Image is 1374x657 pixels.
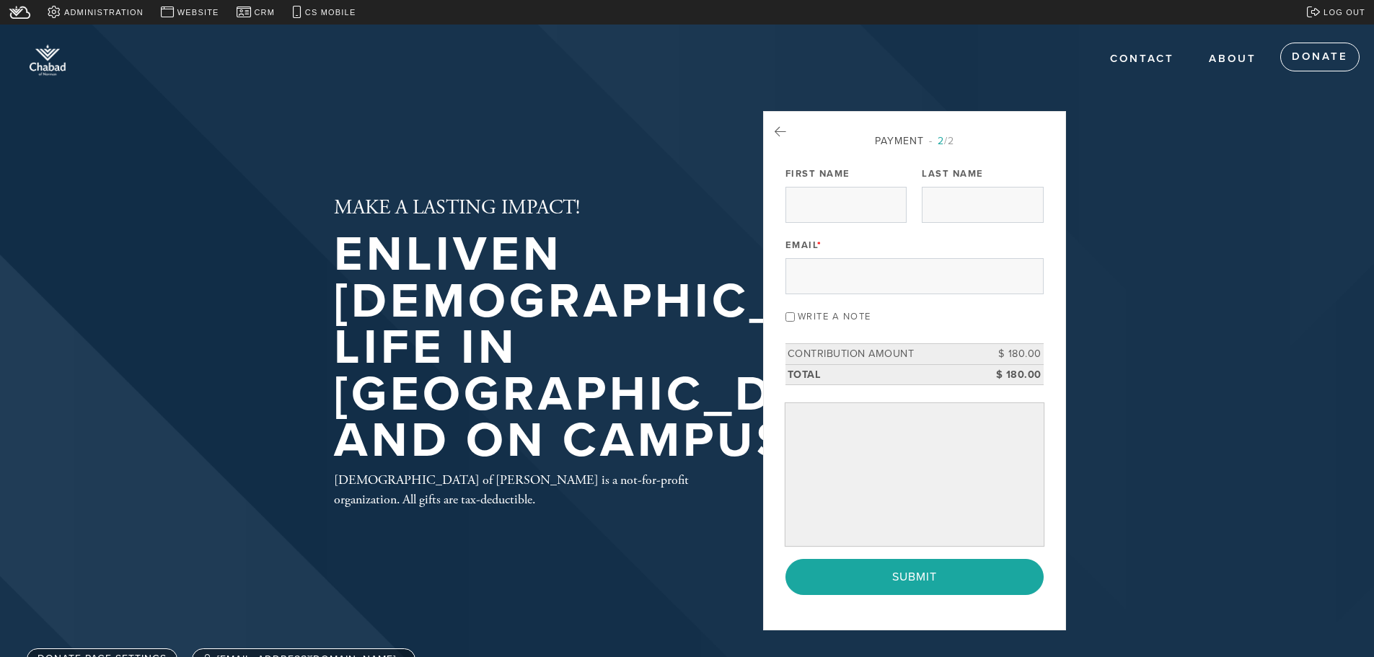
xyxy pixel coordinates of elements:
a: About [1198,45,1267,73]
label: Email [785,239,822,252]
iframe: Secure payment input frame [788,406,1041,542]
label: Write a note [798,311,871,322]
span: This field is required. [817,239,822,251]
td: Total [785,364,979,385]
td: Contribution Amount [785,343,979,364]
input: Submit [785,559,1044,595]
label: First Name [785,167,850,180]
a: Donate [1280,43,1360,71]
td: $ 180.00 [979,364,1044,385]
span: Website [177,6,219,19]
label: Last Name [922,167,984,180]
a: Contact [1099,45,1185,73]
div: [DEMOGRAPHIC_DATA] of [PERSON_NAME] is a not-for-profit organization. All gifts are tax-deductible. [334,470,716,509]
div: Payment [785,133,1044,149]
img: of_Norman-whiteTop.png [22,32,74,84]
span: CRM [254,6,275,19]
span: 2 [938,135,944,147]
h1: Enliven [DEMOGRAPHIC_DATA] life in [GEOGRAPHIC_DATA] and on Campus! [334,232,937,464]
span: Log out [1324,6,1365,19]
h2: MAKE A LASTING IMPACT! [334,196,937,221]
span: CS Mobile [305,6,356,19]
span: Administration [64,6,144,19]
td: $ 180.00 [979,343,1044,364]
span: /2 [929,135,954,147]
